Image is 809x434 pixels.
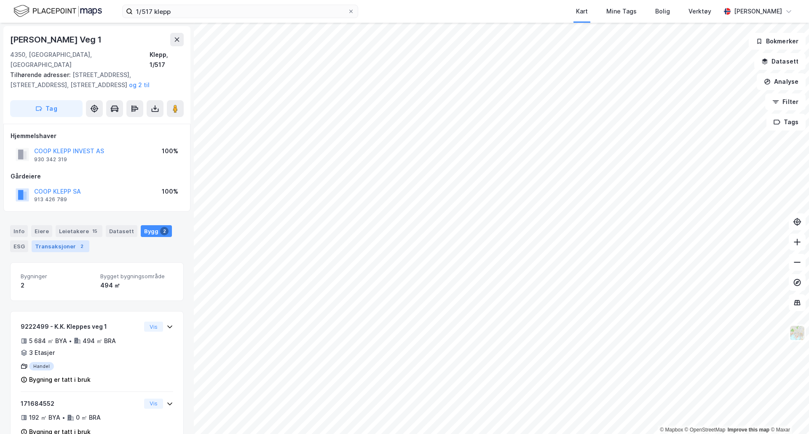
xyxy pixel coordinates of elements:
[766,114,806,130] button: Tags
[749,33,806,50] button: Bokmerker
[606,6,637,16] div: Mine Tags
[688,6,711,16] div: Verktøy
[162,146,178,156] div: 100%
[29,348,55,358] div: 3 Etasjer
[144,399,163,409] button: Vis
[34,156,67,163] div: 930 342 319
[767,394,809,434] div: Kontrollprogram for chat
[757,73,806,90] button: Analyse
[21,322,141,332] div: 9222499 - K.K. Kleppes veg 1
[29,413,60,423] div: 192 ㎡ BYA
[10,50,150,70] div: 4350, [GEOGRAPHIC_DATA], [GEOGRAPHIC_DATA]
[100,273,173,280] span: Bygget bygningsområde
[160,227,169,235] div: 2
[141,225,172,237] div: Bygg
[660,427,683,433] a: Mapbox
[78,242,86,250] div: 2
[69,338,72,344] div: •
[144,322,163,332] button: Vis
[29,336,67,346] div: 5 684 ㎡ BYA
[685,427,726,433] a: OpenStreetMap
[76,413,101,423] div: 0 ㎡ BRA
[754,53,806,70] button: Datasett
[10,33,103,46] div: [PERSON_NAME] Veg 1
[62,414,65,421] div: •
[765,93,806,110] button: Filter
[11,131,183,141] div: Hjemmelshaver
[91,227,99,235] div: 15
[100,280,173,290] div: 494 ㎡
[734,6,782,16] div: [PERSON_NAME]
[13,4,102,19] img: logo.f888ab2527a4732fd821a326f86c7f29.svg
[106,225,137,237] div: Datasett
[10,240,28,252] div: ESG
[34,196,67,203] div: 913 426 789
[83,336,116,346] div: 494 ㎡ BRA
[21,273,94,280] span: Bygninger
[133,5,348,18] input: Søk på adresse, matrikkel, gårdeiere, leietakere eller personer
[31,225,52,237] div: Eiere
[32,240,89,252] div: Transaksjoner
[655,6,670,16] div: Bolig
[29,375,91,385] div: Bygning er tatt i bruk
[11,171,183,181] div: Gårdeiere
[789,325,805,341] img: Z
[21,280,94,290] div: 2
[576,6,588,16] div: Kart
[728,427,769,433] a: Improve this map
[10,100,83,117] button: Tag
[10,71,72,78] span: Tilhørende adresser:
[162,186,178,197] div: 100%
[21,399,141,409] div: 171684552
[767,394,809,434] iframe: Chat Widget
[150,50,184,70] div: Klepp, 1/517
[10,225,28,237] div: Info
[10,70,177,90] div: [STREET_ADDRESS], [STREET_ADDRESS], [STREET_ADDRESS]
[56,225,102,237] div: Leietakere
